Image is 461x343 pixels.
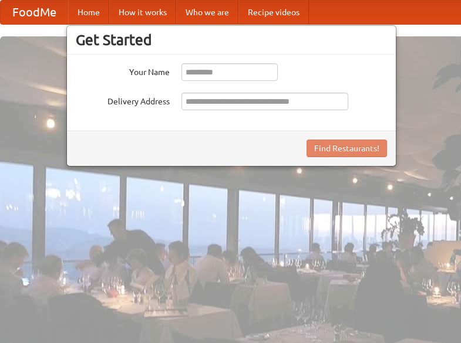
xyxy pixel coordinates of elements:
[76,63,170,78] label: Your Name
[76,93,170,107] label: Delivery Address
[238,1,309,24] a: Recipe videos
[68,1,109,24] a: Home
[1,1,68,24] a: FoodMe
[76,31,387,49] h3: Get Started
[307,140,387,157] button: Find Restaurants!
[176,1,238,24] a: Who we are
[109,1,176,24] a: How it works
